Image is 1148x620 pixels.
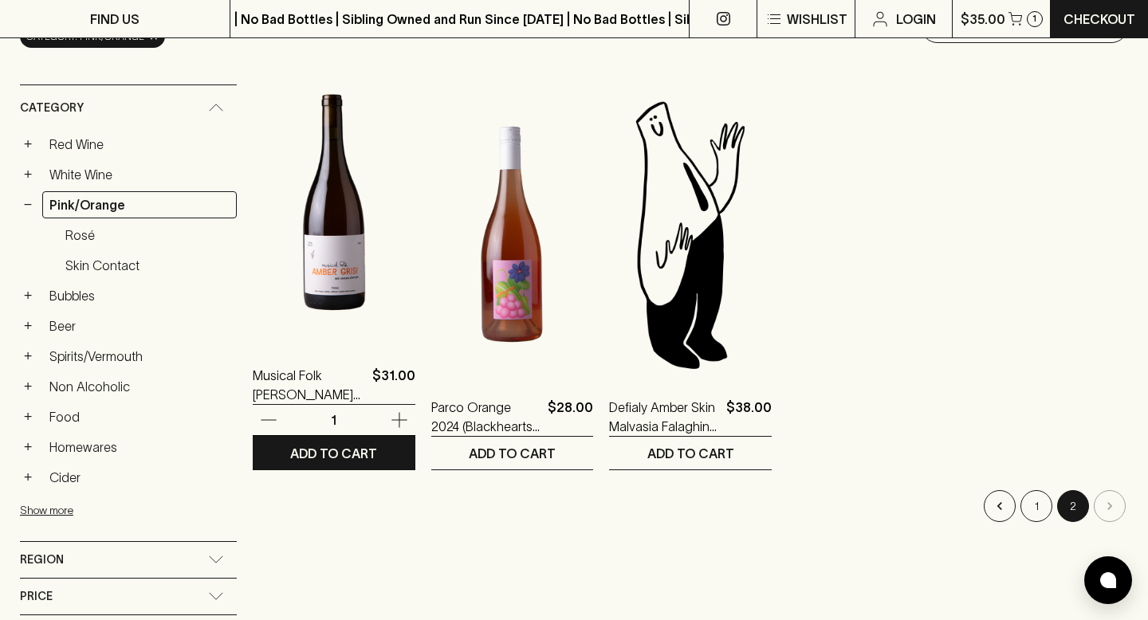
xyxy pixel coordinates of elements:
button: + [20,288,36,304]
a: Food [42,403,237,430]
a: Musical Folk [PERSON_NAME] 2025 [253,366,366,404]
a: Defialy Amber Skin Malvasia Falaghina Moscato 2024 [609,398,720,436]
a: Red Wine [42,131,237,158]
button: − [20,197,36,213]
img: Parco Orange 2024 (Blackhearts x Little Reddie) [431,95,594,374]
a: Rosé [58,222,237,249]
p: Checkout [1063,10,1135,29]
p: ADD TO CART [290,444,377,463]
a: Bubbles [42,282,237,309]
a: Homewares [42,434,237,461]
button: + [20,318,36,334]
a: Cider [42,464,237,491]
p: $38.00 [726,398,772,436]
button: + [20,167,36,182]
span: Category [20,98,84,118]
a: Spirits/Vermouth [42,343,237,370]
span: Price [20,587,53,606]
p: FIND US [90,10,140,29]
div: Region [20,542,237,578]
p: 1 [1032,14,1036,23]
a: White Wine [42,161,237,188]
a: Parco Orange 2024 (Blackhearts x Little Reddie) [431,398,542,436]
p: $31.00 [372,366,415,404]
p: $28.00 [548,398,593,436]
button: ADD TO CART [253,437,415,469]
a: Skin Contact [58,252,237,279]
span: Region [20,550,64,570]
button: ADD TO CART [609,437,772,469]
button: Show more [20,494,229,527]
button: Go to previous page [984,490,1016,522]
nav: pagination navigation [253,490,1128,522]
p: ADD TO CART [469,444,556,463]
p: Login [896,10,936,29]
button: Go to page 1 [1020,490,1052,522]
button: + [20,439,36,455]
button: ADD TO CART [431,437,594,469]
div: Price [20,579,237,614]
p: Wishlist [787,10,847,29]
button: + [20,379,36,394]
p: $35.00 [961,10,1005,29]
button: + [20,409,36,425]
a: Non Alcoholic [42,373,237,400]
a: Beer [42,312,237,339]
p: ADD TO CART [647,444,734,463]
button: page 2 [1057,490,1089,522]
img: bubble-icon [1100,572,1116,588]
img: Musical Folk Amber Gris 2025 [253,63,415,342]
img: Blackhearts & Sparrows Man [609,95,772,374]
button: + [20,348,36,364]
p: 1 [315,411,353,429]
a: Pink/Orange [42,191,237,218]
button: + [20,469,36,485]
button: + [20,136,36,152]
div: Category [20,85,237,131]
